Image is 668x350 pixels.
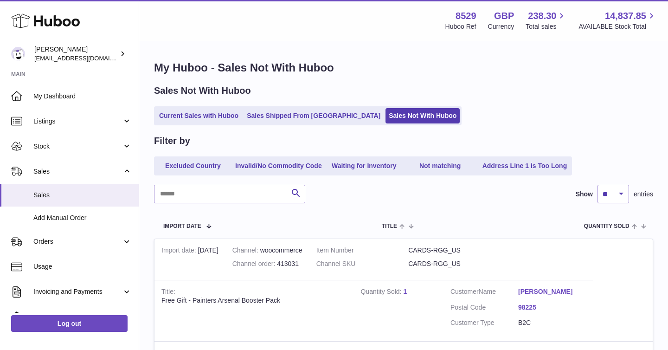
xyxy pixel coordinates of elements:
[403,158,477,174] a: Not matching
[34,54,136,62] span: [EMAIL_ADDRESS][DOMAIN_NAME]
[450,287,518,298] dt: Name
[327,158,401,174] a: Waiting for Inventory
[33,287,122,296] span: Invoicing and Payments
[584,223,629,229] span: Quantity Sold
[316,259,409,268] dt: Channel SKU
[33,142,122,151] span: Stock
[361,288,404,298] strong: Quantity Sold
[154,84,251,97] h2: Sales Not With Huboo
[232,246,260,256] strong: Channel
[11,315,128,332] a: Log out
[11,47,25,61] img: admin@redgrass.ch
[450,303,518,314] dt: Postal Code
[161,296,347,305] div: Free Gift - Painters Arsenal Booster Pack
[33,191,132,200] span: Sales
[576,190,593,199] label: Show
[33,312,132,321] span: Cases
[450,288,479,295] span: Customer
[232,259,302,268] div: 413031
[154,135,190,147] h2: Filter by
[232,158,325,174] a: Invalid/No Commodity Code
[232,260,277,270] strong: Channel order
[479,158,571,174] a: Address Line 1 is Too Long
[33,214,132,222] span: Add Manual Order
[385,108,460,123] a: Sales Not With Huboo
[316,246,409,255] dt: Item Number
[33,237,122,246] span: Orders
[33,92,132,101] span: My Dashboard
[232,246,302,255] div: woocommerce
[456,10,476,22] strong: 8529
[154,239,225,280] td: [DATE]
[450,318,518,327] dt: Customer Type
[33,262,132,271] span: Usage
[518,287,586,296] a: [PERSON_NAME]
[163,223,201,229] span: Import date
[408,246,501,255] dd: CARDS-RGG_US
[494,10,514,22] strong: GBP
[408,259,501,268] dd: CARDS-RGG_US
[526,22,567,31] span: Total sales
[578,10,657,31] a: 14,837.85 AVAILABLE Stock Total
[488,22,514,31] div: Currency
[403,288,407,295] a: 1
[445,22,476,31] div: Huboo Ref
[634,190,653,199] span: entries
[578,22,657,31] span: AVAILABLE Stock Total
[154,60,653,75] h1: My Huboo - Sales Not With Huboo
[382,223,397,229] span: Title
[528,10,556,22] span: 238.30
[518,303,586,312] a: 98225
[244,108,384,123] a: Sales Shipped From [GEOGRAPHIC_DATA]
[161,246,198,256] strong: Import date
[605,10,646,22] span: 14,837.85
[34,45,118,63] div: [PERSON_NAME]
[161,288,175,298] strong: Title
[33,167,122,176] span: Sales
[156,158,230,174] a: Excluded Country
[156,108,242,123] a: Current Sales with Huboo
[518,318,586,327] dd: B2C
[526,10,567,31] a: 238.30 Total sales
[33,117,122,126] span: Listings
